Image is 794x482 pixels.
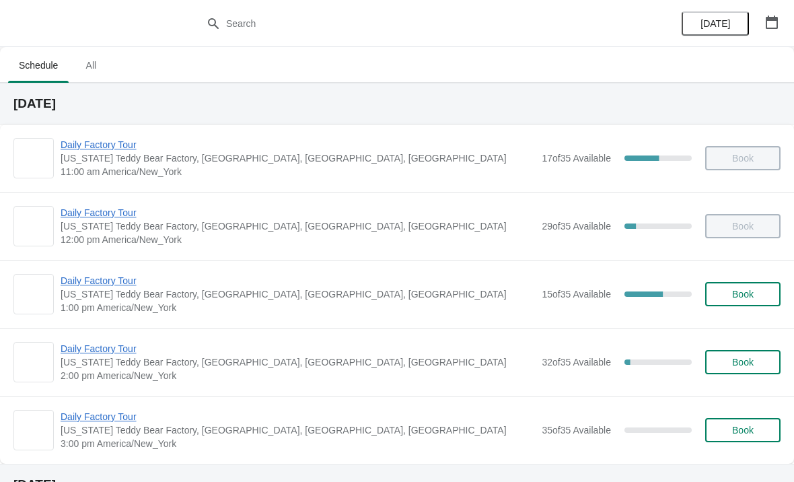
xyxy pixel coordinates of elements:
span: [US_STATE] Teddy Bear Factory, [GEOGRAPHIC_DATA], [GEOGRAPHIC_DATA], [GEOGRAPHIC_DATA] [61,287,535,301]
span: Book [732,425,754,436]
img: Daily Factory Tour | Vermont Teddy Bear Factory, Shelburne Road, Shelburne, VT, USA | 1:00 pm Ame... [14,281,53,308]
span: [DATE] [700,18,730,29]
span: [US_STATE] Teddy Bear Factory, [GEOGRAPHIC_DATA], [GEOGRAPHIC_DATA], [GEOGRAPHIC_DATA] [61,151,535,165]
span: Book [732,357,754,368]
span: Daily Factory Tour [61,206,535,219]
input: Search [225,11,595,36]
span: 1:00 pm America/New_York [61,301,535,314]
img: Daily Factory Tour | Vermont Teddy Bear Factory, Shelburne Road, Shelburne, VT, USA | 3:00 pm Ame... [14,417,53,444]
img: Daily Factory Tour | Vermont Teddy Bear Factory, Shelburne Road, Shelburne, VT, USA | 2:00 pm Ame... [14,349,53,376]
span: 29 of 35 Available [542,221,611,232]
span: Daily Factory Tour [61,274,535,287]
button: Book [705,282,781,306]
button: [DATE] [682,11,749,36]
img: Daily Factory Tour | Vermont Teddy Bear Factory, Shelburne Road, Shelburne, VT, USA | 12:00 pm Am... [14,213,53,240]
span: [US_STATE] Teddy Bear Factory, [GEOGRAPHIC_DATA], [GEOGRAPHIC_DATA], [GEOGRAPHIC_DATA] [61,423,535,437]
span: Daily Factory Tour [61,138,535,151]
span: 2:00 pm America/New_York [61,369,535,382]
span: 17 of 35 Available [542,153,611,164]
span: Daily Factory Tour [61,342,535,355]
h2: [DATE] [13,97,781,110]
span: 35 of 35 Available [542,425,611,436]
span: 3:00 pm America/New_York [61,437,535,450]
span: [US_STATE] Teddy Bear Factory, [GEOGRAPHIC_DATA], [GEOGRAPHIC_DATA], [GEOGRAPHIC_DATA] [61,355,535,369]
span: Schedule [8,53,69,77]
span: Daily Factory Tour [61,410,535,423]
span: 12:00 pm America/New_York [61,233,535,246]
span: [US_STATE] Teddy Bear Factory, [GEOGRAPHIC_DATA], [GEOGRAPHIC_DATA], [GEOGRAPHIC_DATA] [61,219,535,233]
button: Book [705,418,781,442]
span: All [74,53,108,77]
span: Book [732,289,754,300]
span: 11:00 am America/New_York [61,165,535,178]
span: 15 of 35 Available [542,289,611,300]
img: Daily Factory Tour | Vermont Teddy Bear Factory, Shelburne Road, Shelburne, VT, USA | 11:00 am Am... [14,145,53,172]
button: Book [705,350,781,374]
span: 32 of 35 Available [542,357,611,368]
